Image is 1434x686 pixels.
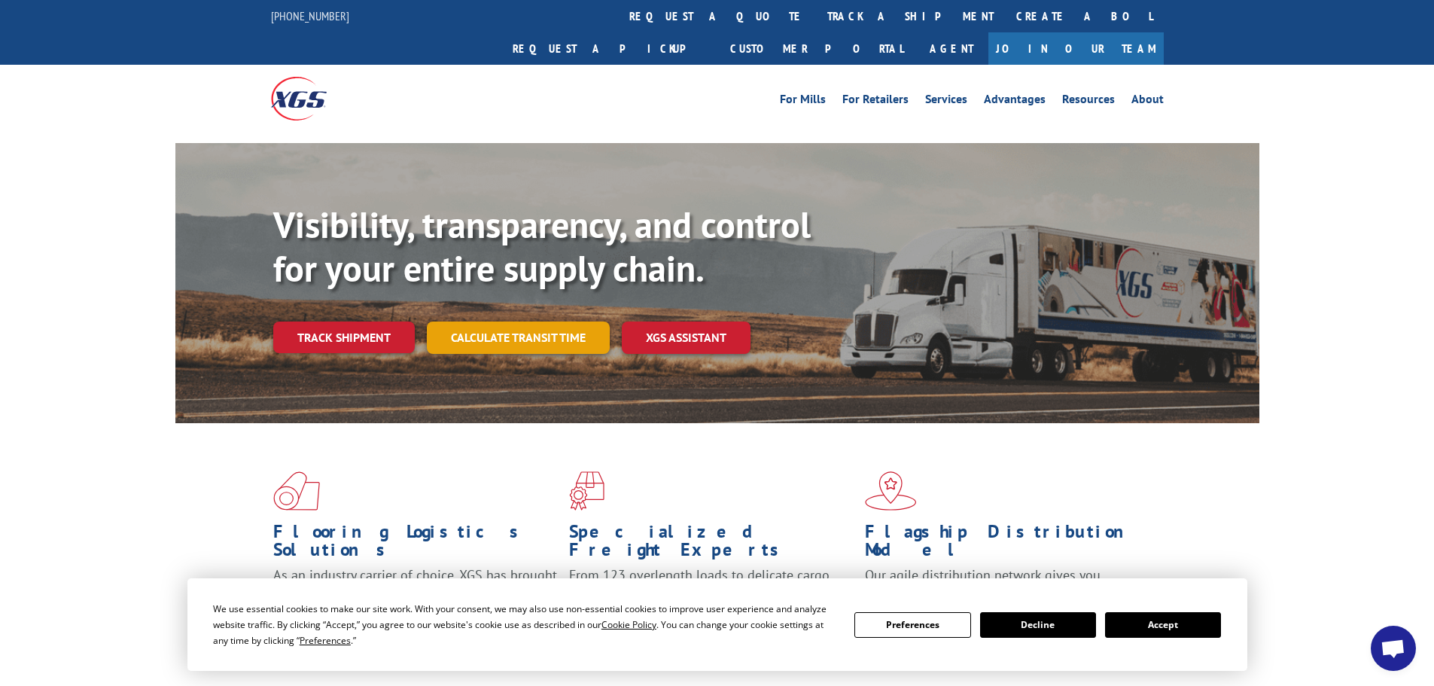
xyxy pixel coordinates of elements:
button: Decline [980,612,1096,638]
a: For Retailers [842,93,909,110]
h1: Flagship Distribution Model [865,523,1149,566]
span: Preferences [300,634,351,647]
button: Preferences [854,612,970,638]
img: xgs-icon-flagship-distribution-model-red [865,471,917,511]
a: For Mills [780,93,826,110]
a: Open chat [1371,626,1416,671]
a: Resources [1062,93,1115,110]
h1: Specialized Freight Experts [569,523,854,566]
p: From 123 overlength loads to delicate cargo, our experienced staff knows the best way to move you... [569,566,854,633]
b: Visibility, transparency, and control for your entire supply chain. [273,201,811,291]
div: We use essential cookies to make our site work. With your consent, we may also use non-essential ... [213,601,836,648]
a: Request a pickup [501,32,719,65]
a: About [1131,93,1164,110]
a: Agent [915,32,988,65]
h1: Flooring Logistics Solutions [273,523,558,566]
a: Calculate transit time [427,322,610,354]
span: Cookie Policy [601,618,656,631]
span: As an industry carrier of choice, XGS has brought innovation and dedication to flooring logistics... [273,566,557,620]
a: Advantages [984,93,1046,110]
img: xgs-icon-focused-on-flooring-red [569,471,604,511]
div: Cookie Consent Prompt [187,578,1247,671]
a: XGS ASSISTANT [622,322,750,354]
a: Customer Portal [719,32,915,65]
button: Accept [1105,612,1221,638]
a: Services [925,93,967,110]
a: Track shipment [273,322,415,353]
img: xgs-icon-total-supply-chain-intelligence-red [273,471,320,511]
a: [PHONE_NUMBER] [271,8,349,23]
span: Our agile distribution network gives you nationwide inventory management on demand. [865,566,1142,602]
a: Join Our Team [988,32,1164,65]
